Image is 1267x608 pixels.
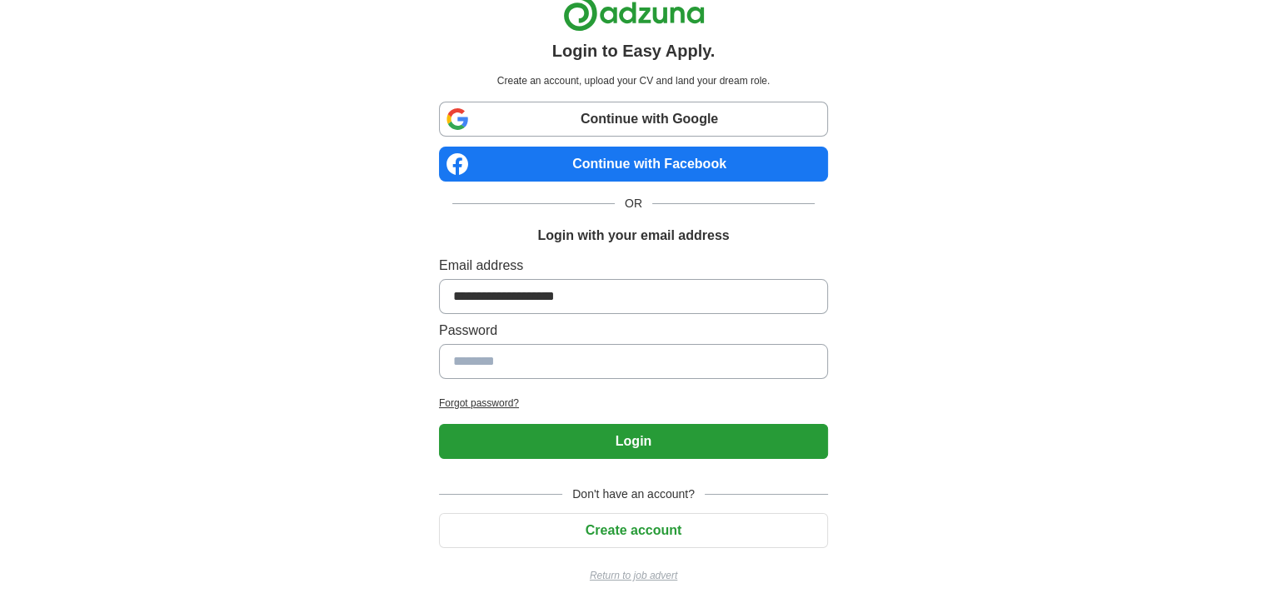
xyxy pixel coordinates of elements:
label: Email address [439,256,828,276]
a: Create account [439,523,828,537]
span: OR [615,195,652,212]
p: Create an account, upload your CV and land your dream role. [442,73,825,88]
h1: Login with your email address [537,226,729,246]
h1: Login to Easy Apply. [552,38,716,63]
a: Continue with Facebook [439,147,828,182]
button: Login [439,424,828,459]
label: Password [439,321,828,341]
span: Don't have an account? [562,486,705,503]
a: Forgot password? [439,396,828,411]
a: Continue with Google [439,102,828,137]
a: Return to job advert [439,568,828,583]
button: Create account [439,513,828,548]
